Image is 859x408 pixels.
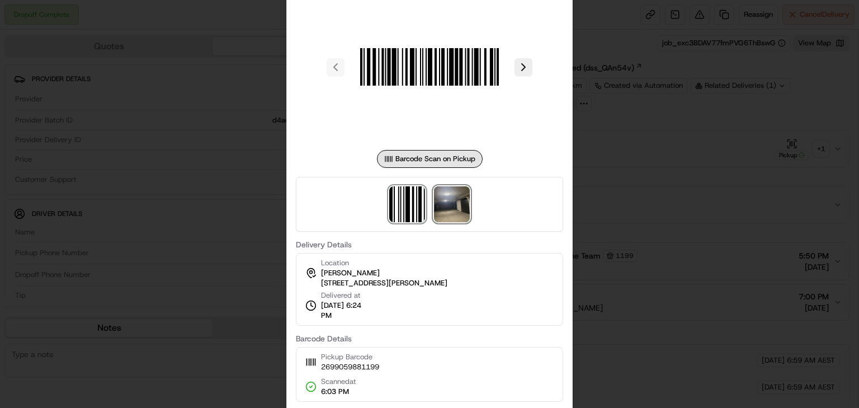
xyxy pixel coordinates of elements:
[296,241,563,248] label: Delivery Details
[434,186,470,222] img: photo_proof_of_delivery image
[321,301,372,321] span: [DATE] 6:24 PM
[321,387,356,397] span: 6:03 PM
[321,268,380,278] span: [PERSON_NAME]
[321,258,349,268] span: Location
[321,278,447,288] span: [STREET_ADDRESS][PERSON_NAME]
[321,377,356,387] span: Scanned at
[321,290,372,301] span: Delivered at
[296,335,563,343] label: Barcode Details
[321,352,379,362] span: Pickup Barcode
[377,150,483,168] div: Barcode Scan on Pickup
[321,362,379,372] span: 2699059881199
[389,186,425,222] img: barcode_scan_on_pickup image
